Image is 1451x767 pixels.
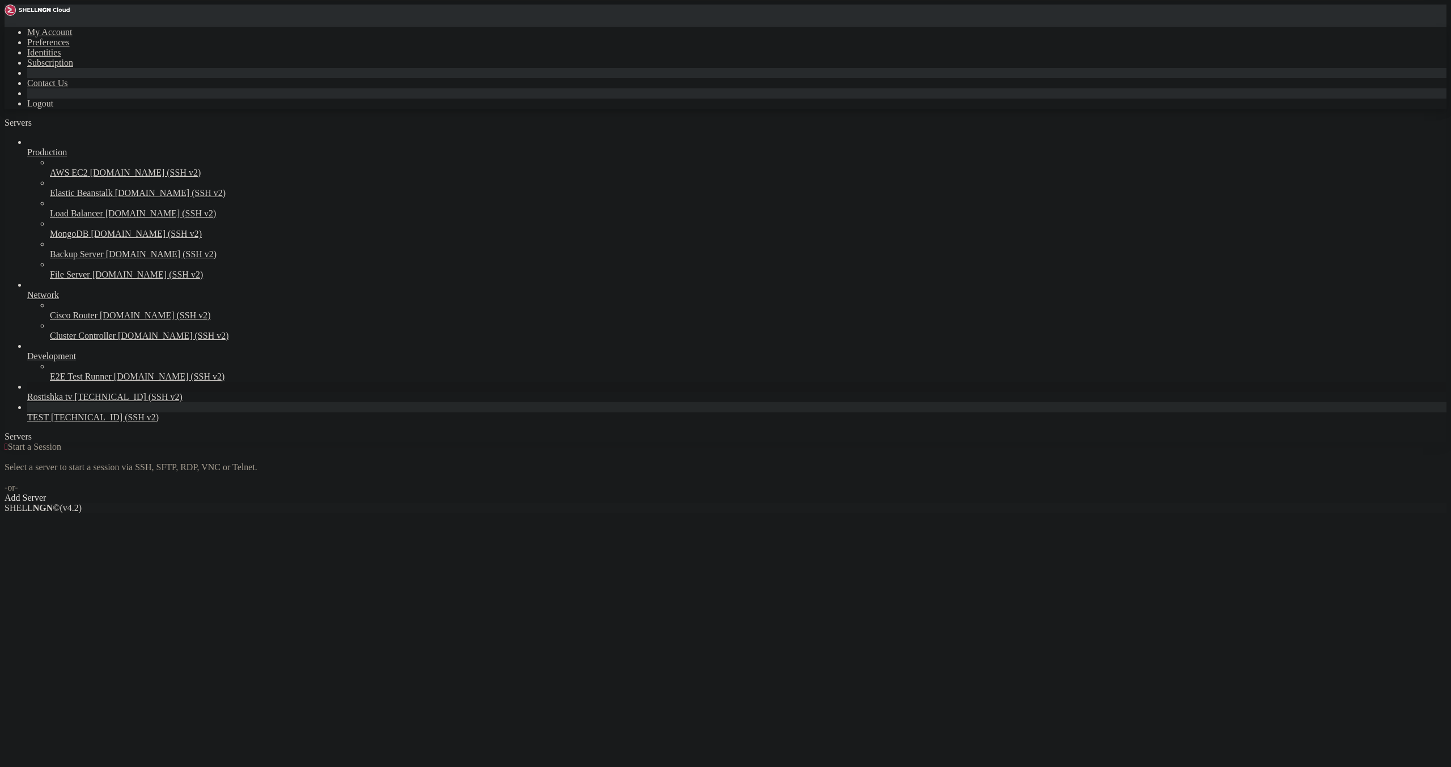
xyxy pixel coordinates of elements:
a: Rostishka tv [TECHNICAL_ID] (SSH v2) [27,392,1446,402]
a: Subscription [27,58,73,67]
span: Elastic Beanstalk [50,188,113,198]
li: MongoDB [DOMAIN_NAME] (SSH v2) [50,219,1446,239]
span: [DOMAIN_NAME] (SSH v2) [118,331,229,340]
span: Load Balancer [50,208,103,218]
span: Start a Session [8,442,61,451]
a: Production [27,147,1446,157]
div: Select a server to start a session via SSH, SFTP, RDP, VNC or Telnet. -or- [5,452,1446,493]
span: Cisco Router [50,310,97,320]
span: SHELL © [5,503,82,513]
span: Development [27,351,76,361]
span: [DOMAIN_NAME] (SSH v2) [105,208,217,218]
span: MongoDB [50,229,88,238]
li: TEST [TECHNICAL_ID] (SSH v2) [27,402,1446,423]
span: Rostishka tv [27,392,73,402]
div: Servers [5,432,1446,442]
li: AWS EC2 [DOMAIN_NAME] (SSH v2) [50,157,1446,178]
li: Production [27,137,1446,280]
span:  [5,442,8,451]
li: Development [27,341,1446,382]
span: [DOMAIN_NAME] (SSH v2) [114,372,225,381]
a: Backup Server [DOMAIN_NAME] (SSH v2) [50,249,1446,259]
span: [DOMAIN_NAME] (SSH v2) [90,168,201,177]
li: Cisco Router [DOMAIN_NAME] (SSH v2) [50,300,1446,321]
a: E2E Test Runner [DOMAIN_NAME] (SSH v2) [50,372,1446,382]
span: [DOMAIN_NAME] (SSH v2) [91,229,202,238]
a: Network [27,290,1446,300]
li: Rostishka tv [TECHNICAL_ID] (SSH v2) [27,382,1446,402]
a: Cluster Controller [DOMAIN_NAME] (SSH v2) [50,331,1446,341]
span: File Server [50,270,90,279]
span: Cluster Controller [50,331,116,340]
a: Cisco Router [DOMAIN_NAME] (SSH v2) [50,310,1446,321]
li: Elastic Beanstalk [DOMAIN_NAME] (SSH v2) [50,178,1446,198]
span: 4.2.0 [60,503,82,513]
li: Backup Server [DOMAIN_NAME] (SSH v2) [50,239,1446,259]
a: Preferences [27,37,70,47]
a: AWS EC2 [DOMAIN_NAME] (SSH v2) [50,168,1446,178]
li: Cluster Controller [DOMAIN_NAME] (SSH v2) [50,321,1446,341]
a: File Server [DOMAIN_NAME] (SSH v2) [50,270,1446,280]
span: Network [27,290,59,300]
span: Backup Server [50,249,104,259]
span: TEST [27,412,49,422]
a: TEST [TECHNICAL_ID] (SSH v2) [27,412,1446,423]
span: Servers [5,118,32,127]
span: [DOMAIN_NAME] (SSH v2) [100,310,211,320]
img: Shellngn [5,5,70,16]
li: Load Balancer [DOMAIN_NAME] (SSH v2) [50,198,1446,219]
a: My Account [27,27,73,37]
a: Development [27,351,1446,361]
a: MongoDB [DOMAIN_NAME] (SSH v2) [50,229,1446,239]
li: E2E Test Runner [DOMAIN_NAME] (SSH v2) [50,361,1446,382]
span: [DOMAIN_NAME] (SSH v2) [115,188,226,198]
a: Logout [27,99,53,108]
a: Identities [27,48,61,57]
span: E2E Test Runner [50,372,112,381]
span: [DOMAIN_NAME] (SSH v2) [106,249,217,259]
li: Network [27,280,1446,341]
span: AWS EC2 [50,168,88,177]
span: [TECHNICAL_ID] (SSH v2) [75,392,183,402]
span: [DOMAIN_NAME] (SSH v2) [92,270,203,279]
span: [TECHNICAL_ID] (SSH v2) [51,412,159,422]
a: Load Balancer [DOMAIN_NAME] (SSH v2) [50,208,1446,219]
a: Elastic Beanstalk [DOMAIN_NAME] (SSH v2) [50,188,1446,198]
li: File Server [DOMAIN_NAME] (SSH v2) [50,259,1446,280]
div: Add Server [5,493,1446,503]
a: Contact Us [27,78,68,88]
a: Servers [5,118,77,127]
span: Production [27,147,67,157]
b: NGN [33,503,53,513]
